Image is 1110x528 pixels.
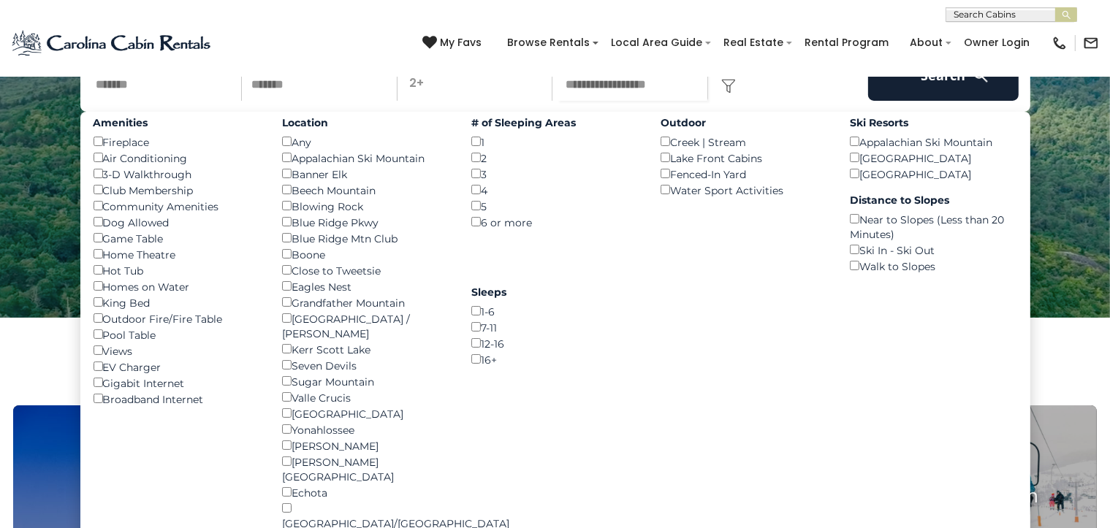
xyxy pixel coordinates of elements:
[282,115,449,130] label: Location
[94,150,261,166] div: Air Conditioning
[282,230,449,246] div: Blue Ridge Mtn Club
[282,421,449,437] div: Yonahlossee
[282,294,449,310] div: Grandfather Mountain
[94,115,261,130] label: Amenities
[282,246,449,262] div: Boone
[797,31,896,54] a: Rental Program
[661,166,828,182] div: Fenced-In Yard
[94,310,261,326] div: Outdoor Fire/Fire Table
[94,359,261,375] div: EV Charger
[716,31,791,54] a: Real Estate
[282,214,449,230] div: Blue Ridge Pkwy
[282,357,449,373] div: Seven Devils
[850,115,1017,130] label: Ski Resorts
[422,35,485,51] a: My Favs
[94,262,261,278] div: Hot Tub
[282,437,449,454] div: [PERSON_NAME]
[282,310,449,341] div: [GEOGRAPHIC_DATA] / [PERSON_NAME]
[94,230,261,246] div: Game Table
[850,193,1017,207] label: Distance to Slopes
[471,150,639,166] div: 2
[604,31,710,54] a: Local Area Guide
[500,31,597,54] a: Browse Rentals
[471,182,639,198] div: 4
[94,294,261,310] div: King Bed
[471,166,639,182] div: 3
[471,303,639,319] div: 1-6
[850,258,1017,274] div: Walk to Slopes
[471,285,639,299] label: Sleeps
[282,198,449,214] div: Blowing Rock
[282,341,449,357] div: Kerr Scott Lake
[282,389,449,405] div: Valle Crucis
[94,134,261,150] div: Fireplace
[850,211,1017,242] div: Near to Slopes (Less than 20 Minutes)
[282,134,449,150] div: Any
[94,246,261,262] div: Home Theatre
[11,354,1099,405] h3: Select Your Destination
[94,198,261,214] div: Community Amenities
[850,134,1017,150] div: Appalachian Ski Mountain
[471,115,639,130] label: # of Sleeping Areas
[661,150,828,166] div: Lake Front Cabins
[850,166,1017,182] div: [GEOGRAPHIC_DATA]
[94,326,261,343] div: Pool Table
[471,319,639,335] div: 7-11
[94,182,261,198] div: Club Membership
[94,214,261,230] div: Dog Allowed
[850,242,1017,258] div: Ski In - Ski Out
[11,28,213,58] img: Blue-2.png
[721,79,736,93] img: filter--v1.png
[1083,35,1099,51] img: mail-regular-black.png
[1052,35,1068,51] img: phone-regular-black.png
[94,375,261,391] div: Gigabit Internet
[471,134,639,150] div: 1
[94,391,261,407] div: Broadband Internet
[471,214,639,230] div: 6 or more
[902,31,950,54] a: About
[94,343,261,359] div: Views
[282,405,449,421] div: [GEOGRAPHIC_DATA]
[282,454,449,484] div: [PERSON_NAME][GEOGRAPHIC_DATA]
[471,335,639,351] div: 12-16
[661,134,828,150] div: Creek | Stream
[850,150,1017,166] div: [GEOGRAPHIC_DATA]
[282,166,449,182] div: Banner Elk
[957,31,1037,54] a: Owner Login
[661,182,828,198] div: Water Sport Activities
[282,262,449,278] div: Close to Tweetsie
[94,278,261,294] div: Homes on Water
[282,373,449,389] div: Sugar Mountain
[282,278,449,294] div: Eagles Nest
[282,182,449,198] div: Beech Mountain
[282,484,449,500] div: Echota
[471,351,639,367] div: 16+
[94,166,261,182] div: 3-D Walkthrough
[440,35,482,50] span: My Favs
[282,150,449,166] div: Appalachian Ski Mountain
[471,198,639,214] div: 5
[661,115,828,130] label: Outdoor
